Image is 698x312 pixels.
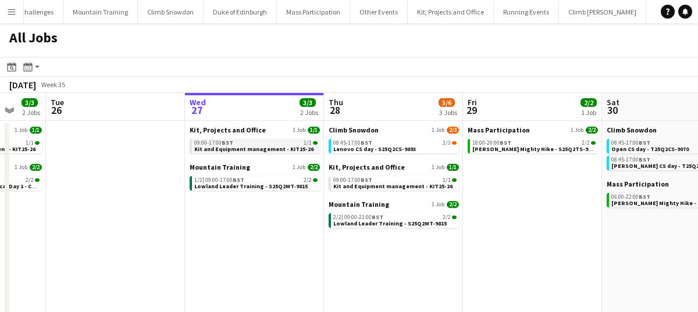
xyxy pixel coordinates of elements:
span: Mass Participation [468,125,530,134]
div: 2 Jobs [22,108,40,117]
span: 08:45-17:00 [611,140,650,146]
div: Mountain Training1 Job2/22/2|09:00-21:00BST2/2Lowland Leader Training - S25Q2MT-9815 [329,200,459,230]
span: Kit, Projects and Office [329,163,405,171]
a: 09:00-17:00BST1/1Kit and Equipment management - KIT25-26 [194,139,318,152]
button: Mountain Training [63,1,138,23]
span: BST [639,139,650,146]
span: 1 Job [432,201,444,208]
span: 2/2 [586,127,598,134]
div: 3 Jobs [439,108,457,117]
span: 1 Job [571,127,583,134]
button: Other Events [350,1,408,23]
span: Climb Snowdon [607,125,657,134]
span: 28 [327,103,343,117]
span: 2/2 [30,164,42,171]
span: 1/1 [30,127,42,134]
span: 30 [605,103,619,117]
button: Mass Participation [277,1,350,23]
span: Lowland Leader Training - S25Q2MT-9815 [194,182,308,190]
span: Rob Roy Mighty Hike - S25Q2TS-9260 [472,145,597,153]
span: 2/2 [452,216,457,219]
span: 2/2 [333,214,343,220]
a: 08:45-17:00BST2/3Lenovo CS day - S25Q2CS-9893 [333,139,457,152]
span: 08:45-17:00 [333,140,372,146]
button: Climb [PERSON_NAME] [559,1,646,23]
span: 2/3 [447,127,459,134]
span: 26 [49,103,64,117]
a: Kit, Projects and Office1 Job1/1 [329,163,459,171]
span: BST [233,176,244,184]
span: Mass Participation [607,180,669,188]
span: 2/2 [581,98,597,107]
button: Kit, Projects and Office [408,1,494,23]
span: BST [639,156,650,163]
span: 2/2 [313,178,318,182]
span: Wed [190,97,206,107]
span: 29 [466,103,477,117]
span: Lenovo CS day - S25Q2CS-9893 [333,145,416,153]
span: 06:00-22:00 [611,194,650,200]
span: Fri [468,97,477,107]
span: 09:00-21:00 [344,214,383,220]
button: Running Events [494,1,559,23]
button: Climb Snowdon [138,1,204,23]
span: 5/6 [439,98,455,107]
span: Open CS day - T25Q2CS-9070 [611,145,689,153]
span: Week 35 [38,80,67,89]
span: 2/3 [452,141,457,145]
span: BST [361,176,372,184]
span: 1 Job [293,127,305,134]
a: Climb Snowdon1 Job2/3 [329,125,459,134]
a: Mountain Training1 Job2/2 [190,163,320,171]
span: 1/1 [447,164,459,171]
a: 09:00-17:00BST1/1Kit and Equipment management - KIT25-26 [333,176,457,189]
a: 2/2|09:00-21:00BST2/2Lowland Leader Training - S25Q2MT-9815 [333,213,457,227]
div: Kit, Projects and Office1 Job1/109:00-17:00BST1/1Kit and Equipment management - KIT25-26 [329,163,459,200]
span: 2/2 [443,214,451,220]
span: Tue [51,97,64,107]
div: Mass Participation1 Job2/218:00-20:00BST2/2[PERSON_NAME] Mighty Hike - S25Q2TS-9260 [468,125,598,156]
a: 18:00-20:00BST2/2[PERSON_NAME] Mighty Hike - S25Q2TS-9260 [472,139,596,152]
span: 1/1 [26,140,34,146]
span: 2/3 [443,140,451,146]
span: 1/1 [313,141,318,145]
span: 1/1 [35,141,40,145]
span: 09:00-17:00 [205,177,244,183]
span: 1/1 [452,178,457,182]
span: 1 Job [15,164,27,171]
div: 2 Jobs [300,108,318,117]
span: 2/2 [308,164,320,171]
a: 1/2|09:00-17:00BST2/2Lowland Leader Training - S25Q2MT-9815 [194,176,318,189]
span: 3/3 [300,98,316,107]
span: 18:00-20:00 [472,140,511,146]
span: 2/2 [304,177,312,183]
span: | [341,213,343,221]
span: Kit and Equipment management - KIT25-26 [333,182,453,190]
span: BST [361,139,372,146]
span: 1 Job [293,164,305,171]
a: Mass Participation1 Job2/2 [468,125,598,134]
span: 1/1 [304,140,312,146]
span: Thu [329,97,343,107]
div: [DATE] [9,79,36,91]
span: | [202,176,204,184]
span: Mountain Training [190,163,250,171]
span: 2/2 [447,201,459,208]
span: 3/3 [22,98,38,107]
button: Duke of Edinburgh [204,1,277,23]
div: 1 Job [581,108,596,117]
span: 1/1 [308,127,320,134]
button: Challenges [11,1,63,23]
span: 1 Job [432,127,444,134]
a: Kit, Projects and Office1 Job1/1 [190,125,320,134]
span: 2/2 [26,177,34,183]
span: Kit and Equipment management - KIT25-26 [194,145,314,153]
div: Mountain Training1 Job2/21/2|09:00-17:00BST2/2Lowland Leader Training - S25Q2MT-9815 [190,163,320,193]
div: Kit, Projects and Office1 Job1/109:00-17:00BST1/1Kit and Equipment management - KIT25-26 [190,125,320,163]
span: 2/2 [582,140,590,146]
span: 09:00-17:00 [194,140,233,146]
span: BST [639,193,650,200]
span: Climb Snowdon [329,125,379,134]
span: Kit, Projects and Office [190,125,266,134]
div: Climb Snowdon1 Job2/308:45-17:00BST2/3Lenovo CS day - S25Q2CS-9893 [329,125,459,163]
